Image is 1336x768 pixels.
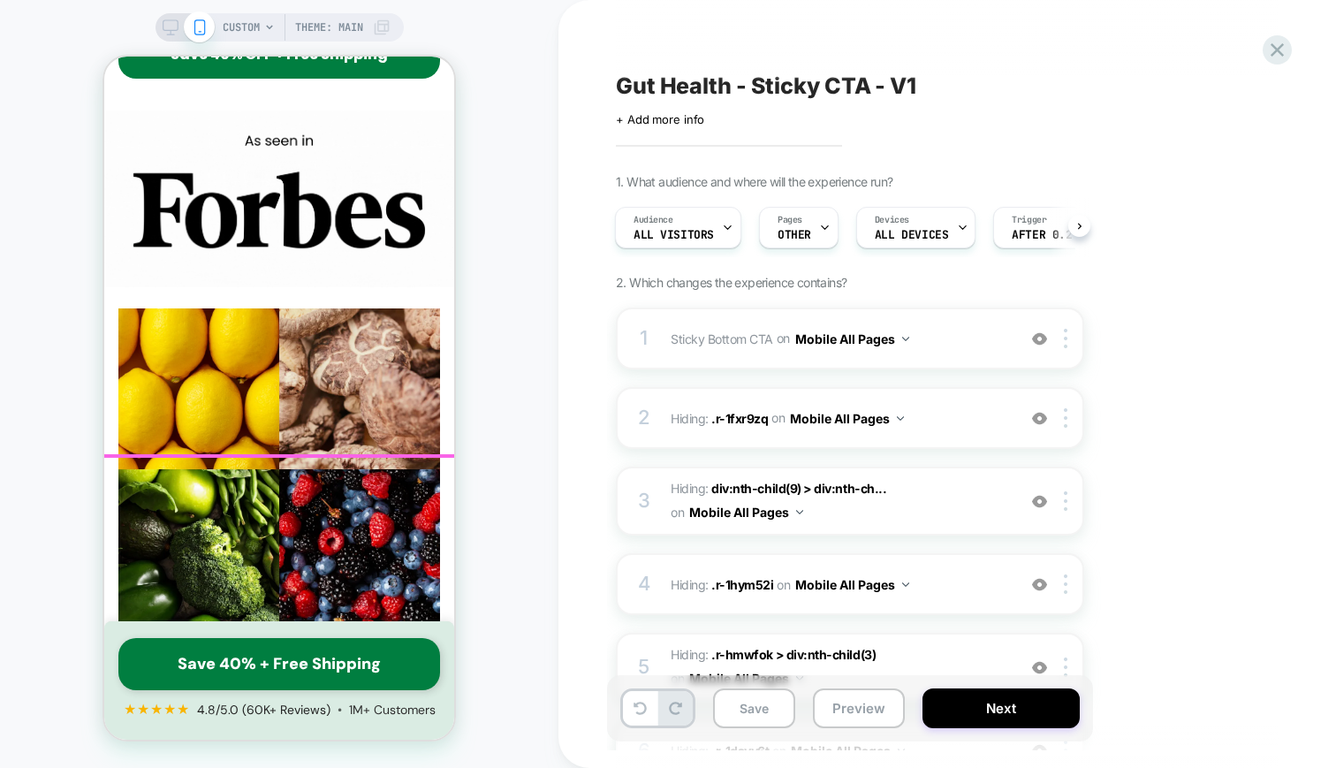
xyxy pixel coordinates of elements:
[635,566,653,602] div: 4
[19,643,33,662] span: ★
[711,481,886,496] span: div:nth-child(9) > div:nth-ch...
[795,326,909,352] button: Mobile All Pages
[902,582,909,587] img: down arrow
[795,572,909,597] button: Mobile All Pages
[671,643,1007,691] span: Hiding :
[671,667,684,689] span: on
[635,650,653,685] div: 5
[813,688,905,728] button: Preview
[223,13,260,42] span: CUSTOM
[671,331,773,346] span: Sticky Bottom CTA
[59,643,72,662] span: ★
[14,582,336,634] a: Save 40% + Free Shipping
[635,321,653,356] div: 1
[1012,229,1126,241] span: After 0.2 Seconds
[1032,660,1047,675] img: crossed eye
[1064,658,1067,677] img: close
[1032,494,1047,509] img: crossed eye
[711,410,768,425] span: .r-1fxr9zq
[778,229,811,241] span: OTHER
[616,72,916,99] span: Gut Health - Sticky CTA - V1
[1064,491,1067,511] img: close
[46,643,59,662] span: ★
[1064,329,1067,348] img: close
[897,416,904,421] img: down arrow
[634,214,673,226] span: Audience
[796,510,803,514] img: down arrow
[295,13,363,42] span: Theme: MAIN
[671,477,1007,525] span: Hiding :
[616,112,704,126] span: + Add more info
[245,645,331,661] span: 1M+ Customers
[616,174,892,189] span: 1. What audience and where will the experience run?
[875,214,909,226] span: Devices
[93,645,226,661] span: 4.8/5.0 (60K+ Reviews)
[634,229,714,241] span: All Visitors
[711,647,876,662] span: .r-hmwfok > div:nth-child(3)
[902,337,909,341] img: down arrow
[689,665,803,691] button: Mobile All Pages
[1032,331,1047,346] img: crossed eye
[33,643,46,662] span: ★
[713,688,795,728] button: Save
[671,572,1007,597] span: Hiding :
[635,483,653,519] div: 3
[1064,408,1067,428] img: close
[14,252,336,574] img: a24635db-b45a-498d-8d01-769220dd80f1
[1032,411,1047,426] img: crossed eye
[671,501,684,523] span: on
[689,499,803,525] button: Mobile All Pages
[790,406,904,431] button: Mobile All Pages
[1012,214,1046,226] span: Trigger
[233,645,238,661] span: •
[671,406,1007,431] span: Hiding :
[72,643,86,662] span: ★
[711,577,773,592] span: .r-1hym52i
[778,214,802,226] span: Pages
[616,275,846,290] span: 2. Which changes the experience contains?
[1064,574,1067,594] img: close
[777,574,790,596] span: on
[922,688,1080,728] button: Next
[777,327,790,349] span: on
[1032,577,1047,592] img: crossed eye
[875,229,948,241] span: ALL DEVICES
[771,407,785,429] span: on
[635,400,653,436] div: 2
